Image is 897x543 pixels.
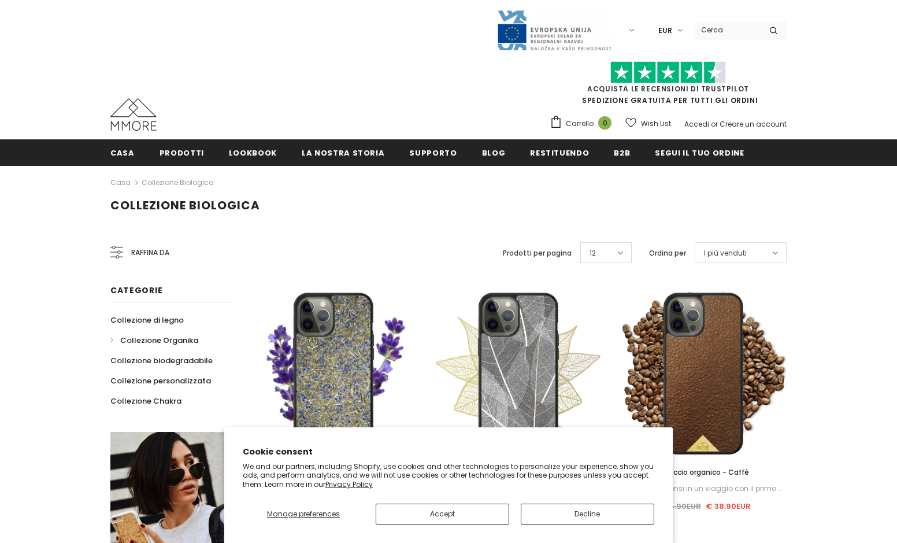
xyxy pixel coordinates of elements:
[110,197,260,213] span: Collezione biologica
[625,113,671,134] a: Wish List
[110,371,211,391] a: Collezione personalizzata
[110,310,184,330] a: Collezione di legno
[110,176,131,190] a: Casa
[160,139,204,165] a: Prodotti
[229,139,277,165] a: Lookbook
[131,246,169,259] span: Raffina da
[160,147,204,158] span: Prodotti
[655,147,744,158] span: Segui il tuo ordine
[658,25,672,36] span: EUR
[706,501,751,512] span: € 38.90EUR
[610,61,726,84] img: Fidati di Pilot Stars
[110,355,213,366] span: Collezione biodegradabile
[704,248,747,259] span: I più venduti
[482,147,506,158] span: Blog
[110,285,162,296] span: Categorie
[110,98,157,131] img: Casi MMORE
[243,446,654,458] h2: Cookie consent
[587,84,749,94] a: Acquista le recensioni di TrustPilot
[110,147,135,158] span: Casa
[654,501,701,512] span: € 44.90EUR
[302,147,384,158] span: La nostra storia
[550,115,617,132] a: Carrello 0
[267,509,340,519] span: Manage preferences
[530,147,589,158] span: Restituendo
[142,178,214,187] a: Collezione biologica
[110,330,198,350] a: Collezione Organika
[503,248,572,259] label: Prodotti per pagina
[655,139,744,165] a: Segui il tuo ordine
[229,147,277,158] span: Lookbook
[110,375,211,386] span: Collezione personalizzata
[110,315,184,326] span: Collezione di legno
[684,119,709,129] a: Accedi
[409,139,457,165] a: supporto
[694,21,761,38] input: Search Site
[110,139,135,165] a: Casa
[614,147,630,158] span: B2B
[720,119,787,129] a: Creare un account
[325,479,373,489] a: Privacy Policy
[409,147,457,158] span: supporto
[590,248,596,259] span: 12
[482,139,506,165] a: Blog
[521,504,654,524] button: Decline
[711,119,718,129] span: or
[110,396,181,407] span: Collezione Chakra
[598,116,611,130] span: 0
[496,25,612,35] a: Javni Razpis
[566,118,594,130] span: Carrello
[657,467,749,477] span: Astuccio organico - Caffè
[243,504,364,524] button: Manage preferences
[110,350,213,371] a: Collezione biodegradabile
[110,391,181,411] a: Collezione Chakra
[649,248,686,259] label: Ordina per
[619,482,787,495] div: Prendi i tuoi sensi in un viaggio con il primo...
[530,139,589,165] a: Restituendo
[550,67,787,105] span: SPEDIZIONE GRATUITA PER TUTTI GLI ORDINI
[243,462,654,489] p: We and our partners, including Shopify, use cookies and other technologies to personalize your ex...
[641,118,671,130] span: Wish List
[120,335,198,346] span: Collezione Organika
[376,504,509,524] button: Accept
[302,139,384,165] a: La nostra storia
[619,466,787,479] a: Astuccio organico - Caffè
[614,139,630,165] a: B2B
[496,9,612,51] img: Javni Razpis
